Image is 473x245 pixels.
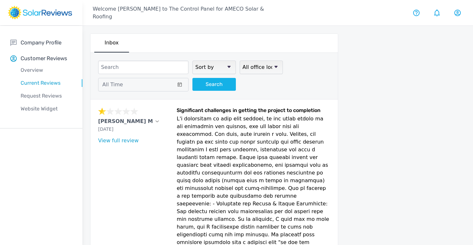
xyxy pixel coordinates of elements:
[98,118,153,125] p: [PERSON_NAME] M
[98,137,139,144] a: View full review
[21,39,61,47] p: Company Profile
[10,66,82,74] p: Overview
[93,5,278,21] p: Welcome [PERSON_NAME] to The Control Panel for AMECO Solar & Roofing
[10,77,82,90] a: Current Reviews
[10,64,82,77] a: Overview
[102,81,123,88] span: All Time
[10,105,82,113] p: Website Widget
[98,61,189,74] input: Search
[177,107,330,115] h6: Significant challenges in getting the project to completion
[10,79,82,87] p: Current Reviews
[10,102,82,115] a: Website Widget
[10,92,82,100] p: Request Reviews
[10,90,82,102] a: Request Reviews
[21,54,67,62] p: Customer Reviews
[105,39,119,47] p: Inbox
[98,78,189,91] button: All Time
[192,78,236,91] button: Search
[98,127,113,132] span: [DATE]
